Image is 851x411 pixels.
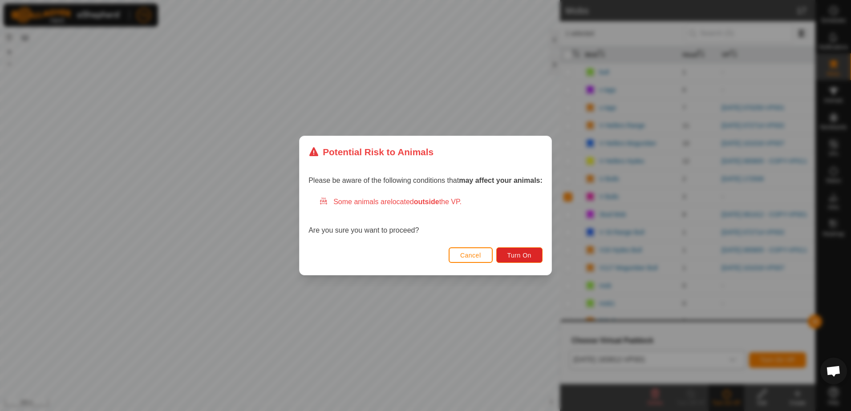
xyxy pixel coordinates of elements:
span: Please be aware of the following conditions that [308,177,543,184]
div: Potential Risk to Animals [308,145,434,159]
div: Are you sure you want to proceed? [308,197,543,236]
strong: may affect your animals: [459,177,543,184]
div: Some animals are [319,197,543,207]
div: Open chat [820,358,847,384]
button: Turn On [496,247,543,263]
span: Turn On [507,252,531,259]
button: Cancel [449,247,493,263]
span: located the VP. [391,198,462,205]
strong: outside [414,198,439,205]
span: Cancel [460,252,481,259]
